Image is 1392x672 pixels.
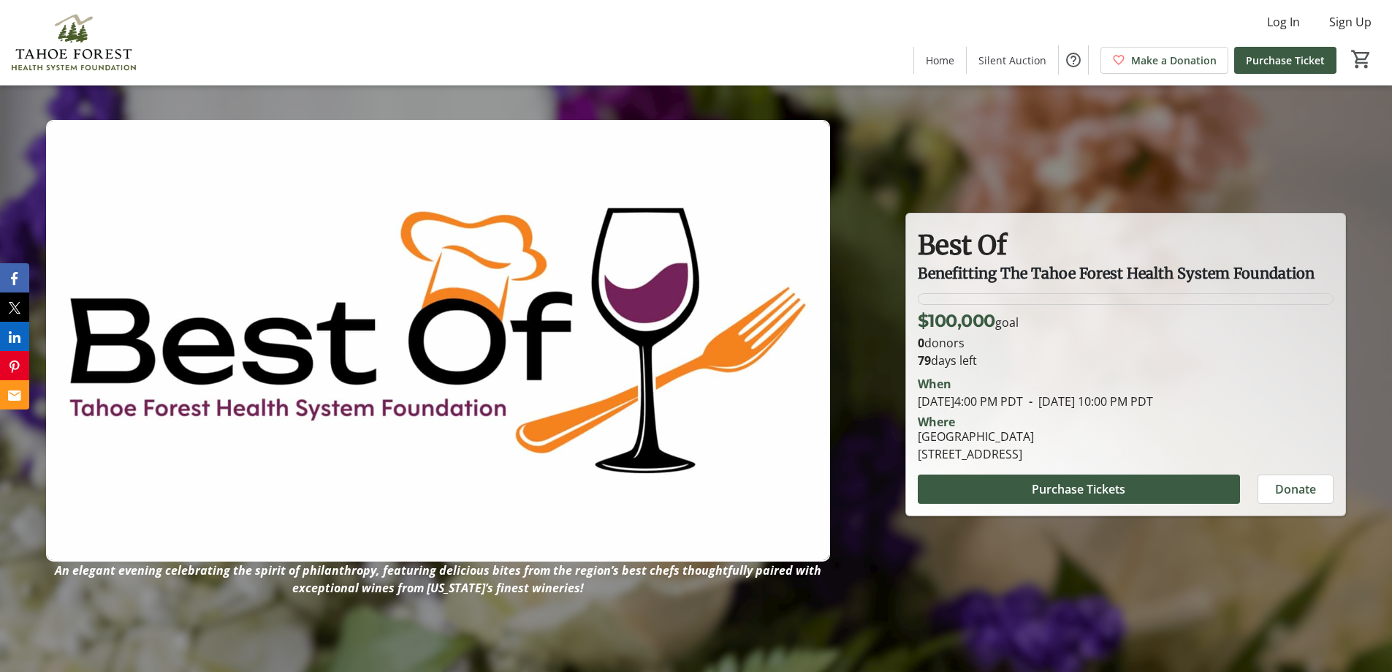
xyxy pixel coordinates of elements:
span: Log In [1267,13,1300,31]
span: Make a Donation [1131,53,1217,68]
img: Tahoe Forest Health System Foundation's Logo [9,6,139,79]
button: Sign Up [1317,10,1383,34]
div: [STREET_ADDRESS] [918,445,1034,463]
div: 0% of fundraising goal reached [918,293,1334,305]
img: Campaign CTA Media Photo [46,120,830,562]
span: [DATE] 10:00 PM PDT [1023,393,1153,409]
span: Benefitting The Tahoe Forest Health System Foundation [918,264,1315,282]
strong: Best Of [918,229,1007,262]
button: Cart [1348,46,1374,72]
span: Home [926,53,954,68]
a: Home [914,47,966,74]
span: Purchase Ticket [1246,53,1325,68]
div: [GEOGRAPHIC_DATA] [918,428,1034,445]
a: Make a Donation [1100,47,1228,74]
p: donors [918,334,1334,352]
a: Silent Auction [967,47,1058,74]
p: goal [918,308,1019,334]
div: Where [918,416,955,428]
p: days left [918,352,1334,369]
span: 79 [918,352,931,369]
a: Purchase Ticket [1234,47,1336,74]
span: Donate [1275,480,1316,498]
button: Log In [1255,10,1312,34]
button: Help [1059,45,1088,75]
span: Purchase Tickets [1032,480,1125,498]
em: An elegant evening celebrating the spirit of philanthropy, featuring delicious bites from the reg... [55,562,821,596]
b: 0 [918,335,924,351]
span: [DATE] 4:00 PM PDT [918,393,1023,409]
button: Purchase Tickets [918,475,1240,504]
span: - [1023,393,1038,409]
span: Silent Auction [978,53,1046,68]
button: Donate [1258,475,1334,504]
span: Sign Up [1329,13,1372,31]
span: $100,000 [918,310,995,331]
div: When [918,375,951,393]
